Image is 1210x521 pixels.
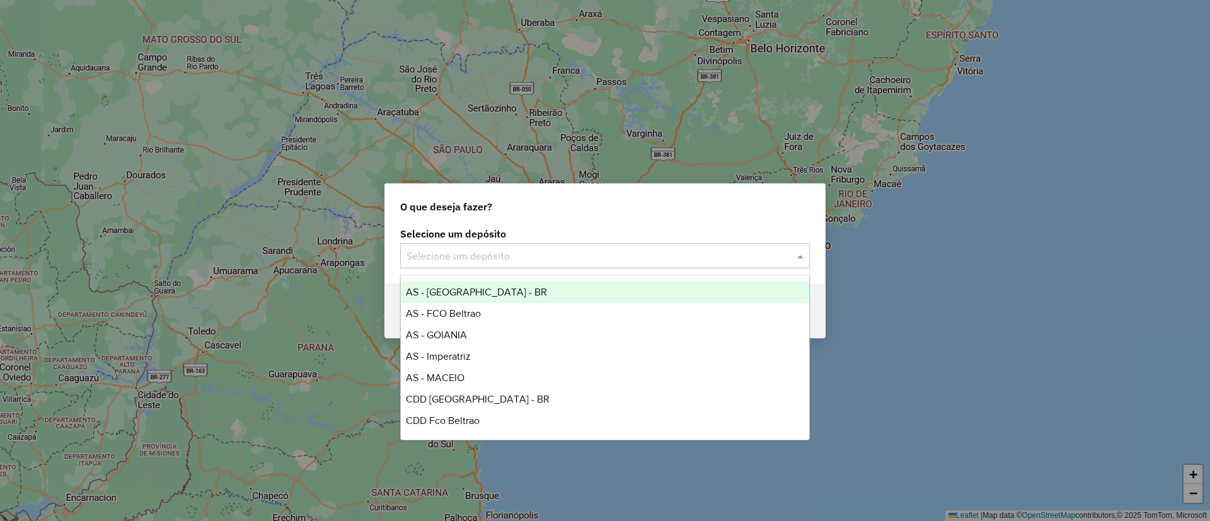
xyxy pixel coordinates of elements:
span: CDD Fco Beltrao [406,415,480,426]
span: AS - FCO Beltrao [406,308,481,319]
span: AS - Imperatriz [406,351,471,362]
span: AS - [GEOGRAPHIC_DATA] - BR [406,287,547,297]
label: Selecione um depósito [400,226,810,241]
span: CDD [GEOGRAPHIC_DATA] - BR [406,394,550,404]
span: AS - MACEIO [406,372,464,383]
span: O que deseja fazer? [400,199,492,214]
ng-dropdown-panel: Options list [400,275,810,440]
span: AS - GOIANIA [406,329,467,340]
